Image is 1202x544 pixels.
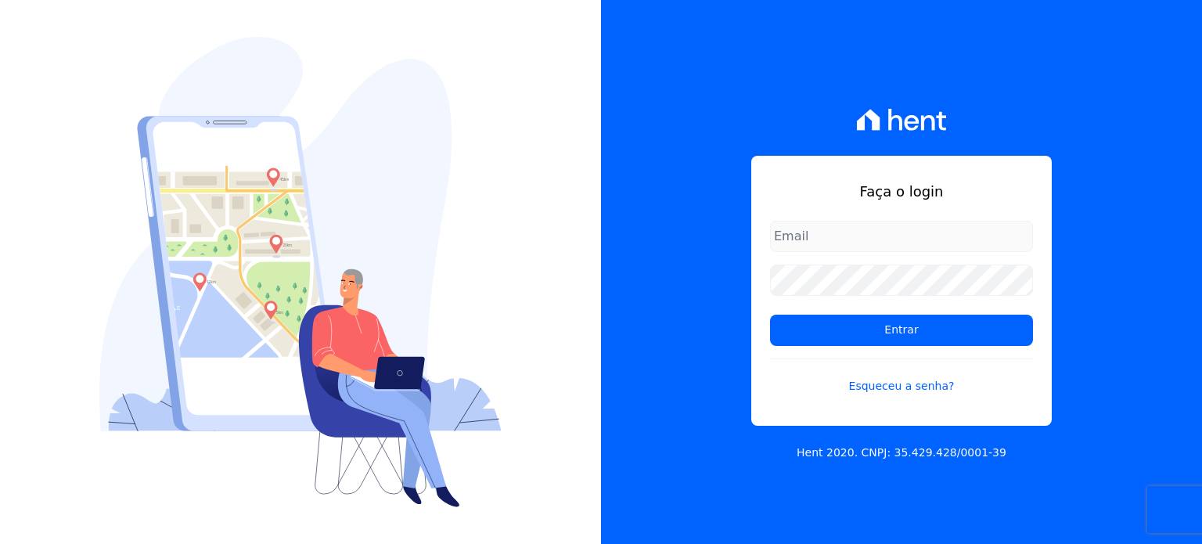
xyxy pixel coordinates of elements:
[797,445,1006,461] p: Hent 2020. CNPJ: 35.429.428/0001-39
[99,37,502,507] img: Login
[770,221,1033,252] input: Email
[770,315,1033,346] input: Entrar
[770,181,1033,202] h1: Faça o login
[770,358,1033,394] a: Esqueceu a senha?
